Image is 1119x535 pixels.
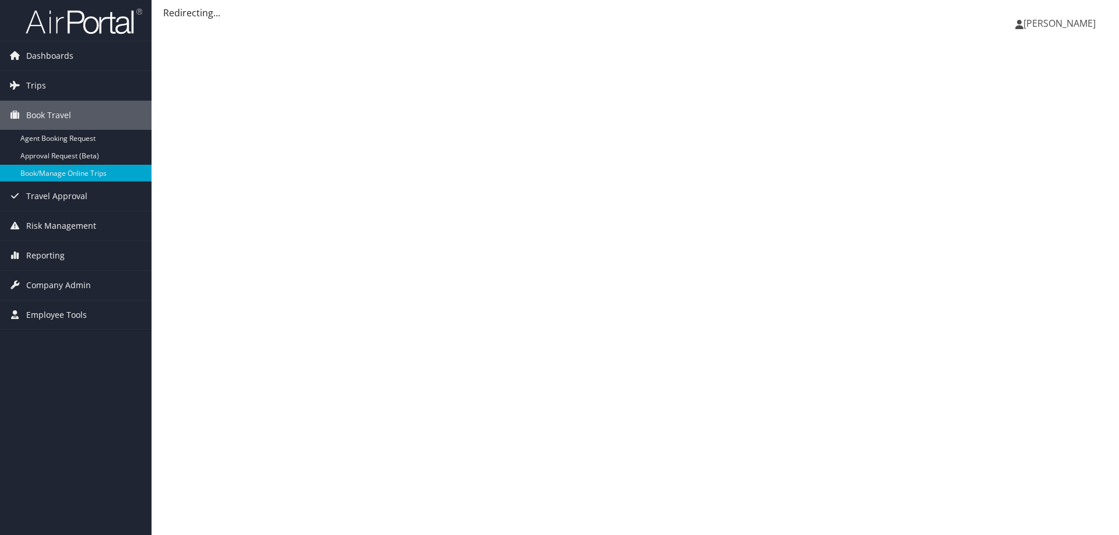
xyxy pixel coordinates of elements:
[26,271,91,300] span: Company Admin
[1015,6,1107,41] a: [PERSON_NAME]
[26,41,73,70] span: Dashboards
[26,101,71,130] span: Book Travel
[26,241,65,270] span: Reporting
[26,182,87,211] span: Travel Approval
[26,211,96,240] span: Risk Management
[26,71,46,100] span: Trips
[1023,17,1096,30] span: [PERSON_NAME]
[26,300,87,329] span: Employee Tools
[163,6,1107,20] div: Redirecting...
[26,8,142,35] img: airportal-logo.png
